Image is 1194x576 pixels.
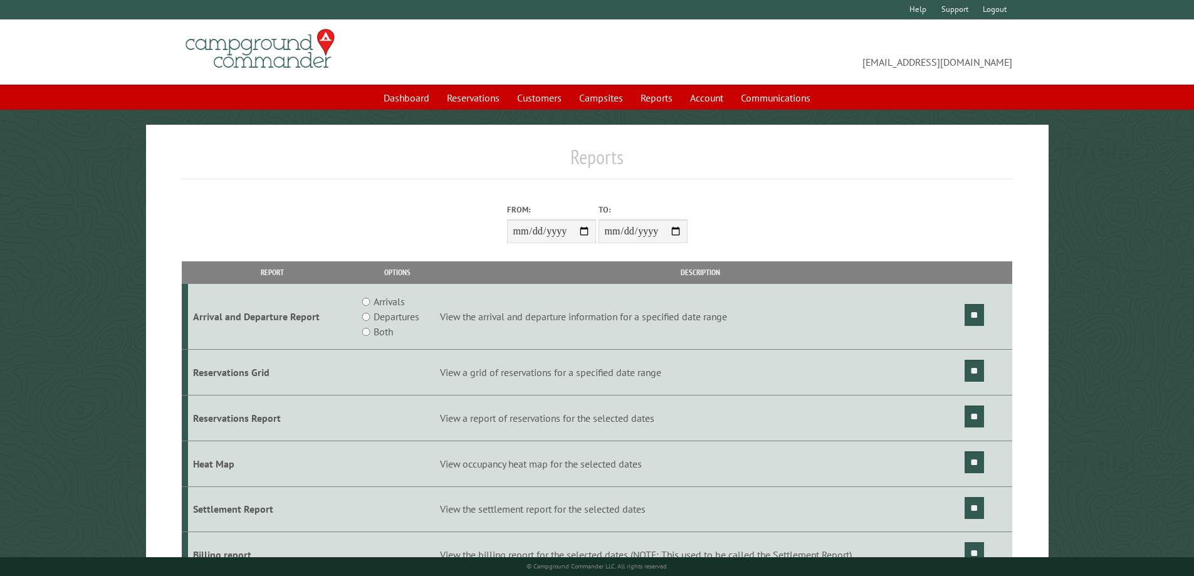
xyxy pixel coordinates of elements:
[376,86,437,110] a: Dashboard
[188,284,357,350] td: Arrival and Departure Report
[182,145,1013,179] h1: Reports
[599,204,688,216] label: To:
[188,486,357,532] td: Settlement Report
[438,441,963,486] td: View occupancy heat map for the selected dates
[188,395,357,441] td: Reservations Report
[439,86,507,110] a: Reservations
[510,86,569,110] a: Customers
[572,86,631,110] a: Campsites
[188,441,357,486] td: Heat Map
[438,486,963,532] td: View the settlement report for the selected dates
[438,395,963,441] td: View a report of reservations for the selected dates
[526,562,668,570] small: © Campground Commander LLC. All rights reserved.
[188,350,357,395] td: Reservations Grid
[733,86,818,110] a: Communications
[188,261,357,283] th: Report
[597,34,1013,70] span: [EMAIL_ADDRESS][DOMAIN_NAME]
[374,324,393,339] label: Both
[507,204,596,216] label: From:
[683,86,731,110] a: Account
[438,350,963,395] td: View a grid of reservations for a specified date range
[356,261,437,283] th: Options
[182,24,338,73] img: Campground Commander
[374,294,405,309] label: Arrivals
[633,86,680,110] a: Reports
[374,309,419,324] label: Departures
[438,284,963,350] td: View the arrival and departure information for a specified date range
[438,261,963,283] th: Description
